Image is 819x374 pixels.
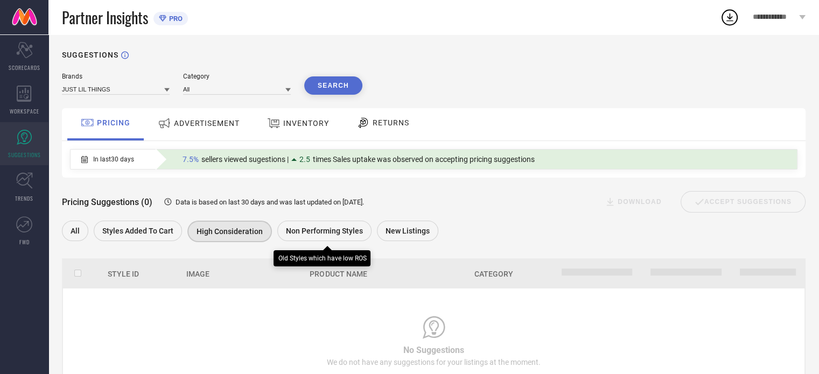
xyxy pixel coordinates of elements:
span: TRENDS [15,194,33,202]
span: Data is based on last 30 days and was last updated on [DATE] . [176,198,364,206]
span: ADVERTISEMENT [174,119,240,128]
span: Pricing Suggestions (0) [62,197,152,207]
div: Accept Suggestions [681,191,806,213]
div: Brands [62,73,170,80]
span: 2.5 [299,155,310,164]
span: FWD [19,238,30,246]
span: Non Performing Styles [286,227,363,235]
span: INVENTORY [283,119,329,128]
div: Old Styles which have low ROS [278,255,366,262]
div: Percentage of sellers who have viewed suggestions for the current Insight Type [177,152,540,166]
span: SUGGESTIONS [8,151,41,159]
div: Open download list [720,8,739,27]
span: New Listings [386,227,430,235]
span: times Sales uptake was observed on accepting pricing suggestions [313,155,535,164]
span: SCORECARDS [9,63,40,72]
span: Product Name [310,270,367,278]
span: RETURNS [373,118,409,127]
span: High Consideration [197,227,263,236]
span: We do not have any suggestions for your listings at the moment. [327,358,541,366]
span: PRICING [97,118,130,127]
span: No Suggestions [403,345,464,355]
span: In last 30 days [93,156,134,163]
span: 7.5% [183,155,199,164]
h1: SUGGESTIONS [62,51,118,59]
span: Partner Insights [62,6,148,29]
span: sellers viewed sugestions | [201,155,289,164]
span: WORKSPACE [10,107,39,115]
span: PRO [166,15,183,23]
span: Category [474,270,513,278]
button: Search [304,76,362,95]
span: All [71,227,80,235]
span: Styles Added To Cart [102,227,173,235]
div: Category [183,73,291,80]
span: Style Id [108,270,139,278]
span: Image [186,270,209,278]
